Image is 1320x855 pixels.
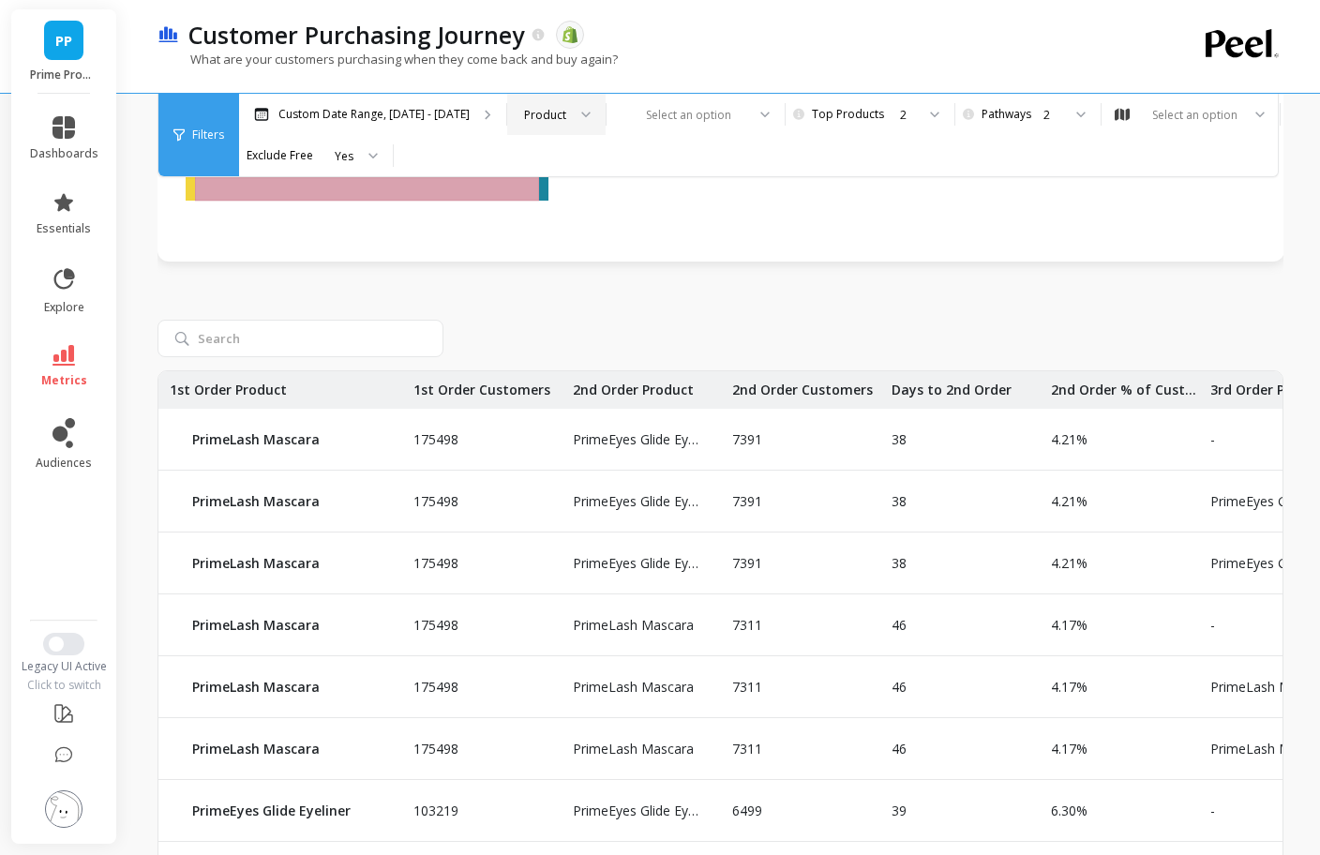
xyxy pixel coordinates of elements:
span: explore [44,300,84,315]
p: Prime Prometics™ [30,67,98,82]
p: PrimeLash Mascara [562,740,702,758]
img: audience_map.svg [1115,108,1130,122]
p: 4.21% [1040,492,1087,511]
p: 7311 [721,678,762,697]
p: 175498 [402,554,458,573]
span: Filters [192,127,224,142]
div: Product [524,106,566,124]
p: 7311 [721,740,762,758]
p: 175498 [402,740,458,758]
p: 175498 [402,430,458,449]
p: 2nd Order Customers [721,371,873,409]
p: PrimeLash Mascara [192,740,380,758]
p: What are your customers purchasing when they come back and buy again? [157,51,618,67]
img: header icon [157,26,179,44]
p: 7391 [721,492,762,511]
p: 4.21% [1040,554,1087,573]
p: Custom Date Range, [DATE] - [DATE] [278,107,470,122]
p: 175498 [402,678,458,697]
p: 38 [880,430,907,449]
p: 1st Order Product [158,371,287,409]
p: 2nd Order Product [562,371,694,409]
p: PrimeLash Mascara [192,492,380,511]
p: Customer Purchasing Journey [188,19,524,51]
div: 2 [900,106,915,124]
p: 175498 [402,492,458,511]
p: 175498 [402,616,458,635]
p: 4.17% [1040,678,1087,697]
p: PrimeLash Mascara [192,678,380,697]
p: 4.17% [1040,616,1087,635]
span: essentials [37,221,91,236]
p: PrimeEyes Glide Eyeliner [562,554,702,573]
p: 38 [880,492,907,511]
div: Legacy UI Active [11,659,117,674]
div: Click to switch [11,678,117,693]
span: PP [55,30,72,52]
p: PrimeEyes Glide Eyeliner [562,802,702,820]
p: 38 [880,554,907,573]
p: 39 [880,802,907,820]
p: 46 [880,616,907,635]
div: 2 [1043,106,1061,124]
p: 46 [880,678,907,697]
span: audiences [36,456,92,471]
p: 2nd Order % of Customers Bought [1040,371,1199,409]
p: 46 [880,740,907,758]
p: 7311 [721,616,762,635]
div: Select an option [1149,106,1240,124]
p: 4.21% [1040,430,1087,449]
p: PrimeLash Mascara [192,616,380,635]
p: PrimeLash Mascara [192,430,380,449]
p: PrimeLash Mascara [562,616,702,635]
p: 6.30% [1040,802,1087,820]
p: PrimeLash Mascara [562,678,702,697]
p: 4.17% [1040,740,1087,758]
p: PrimeEyes Glide Eyeliner [192,802,380,820]
p: 7391 [721,430,762,449]
input: Search [157,320,443,357]
p: 103219 [402,802,458,820]
p: 6499 [721,802,762,820]
p: PrimeEyes Glide Eyeliner [562,492,702,511]
img: api.shopify.svg [562,26,578,43]
p: PrimeLash Mascara [192,554,380,573]
p: Days to 2nd Order [880,371,1012,409]
img: profile picture [45,790,82,828]
p: 7391 [721,554,762,573]
p: PrimeEyes Glide Eyeliner [562,430,702,449]
span: dashboards [30,146,98,161]
p: 1st Order Customers [402,371,550,409]
button: Switch to New UI [43,633,84,655]
span: metrics [41,373,87,388]
div: Yes [335,147,353,165]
